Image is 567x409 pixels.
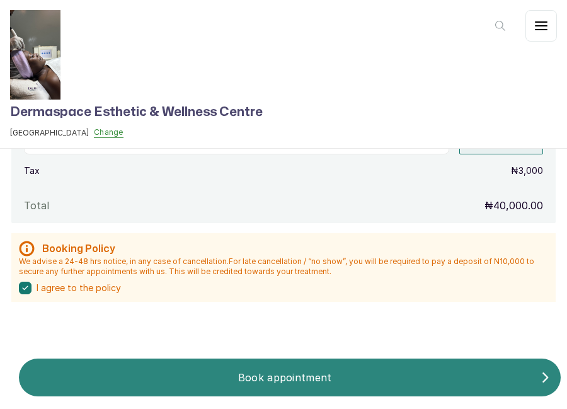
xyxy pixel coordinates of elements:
[19,359,561,396] button: Book appointment
[511,164,543,177] p: ₦
[94,127,123,138] button: Change
[24,198,49,213] p: Total
[24,164,40,177] p: Tax
[29,370,541,385] p: Book appointment
[10,128,89,138] span: [GEOGRAPHIC_DATA]
[518,165,543,176] span: 3,000
[10,127,263,138] button: [GEOGRAPHIC_DATA]Change
[10,10,60,100] img: business logo
[10,102,263,122] h1: Dermaspace Esthetic & Wellness Centre
[19,256,548,277] p: We advise a 24-48 hrs notice, in any case of cancellation.For late cancellation / “no show”, you ...
[37,282,121,294] span: I agree to the policy
[484,198,543,213] p: ₦40,000.00
[42,241,115,256] h2: Booking Policy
